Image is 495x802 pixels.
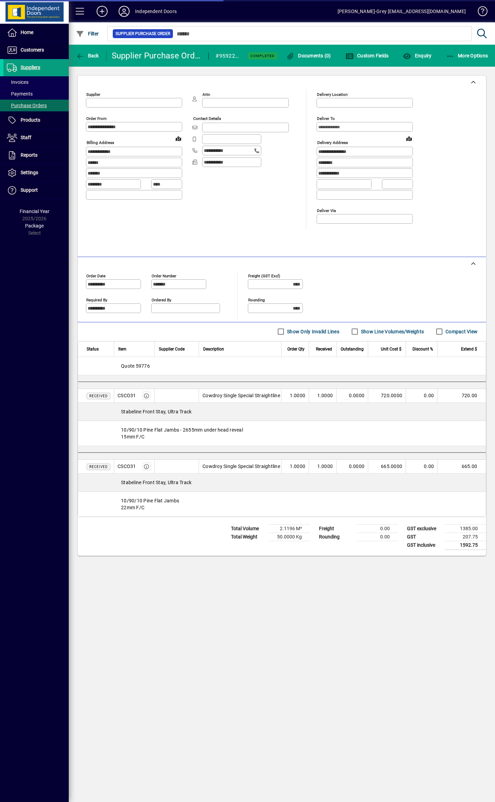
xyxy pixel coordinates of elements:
td: 1.0000 [309,460,336,474]
div: 10/90/10 Pine Flat Jambs 22mm F/C [78,492,486,516]
span: Completed [251,54,275,58]
td: GST [404,533,445,541]
a: Customers [3,42,69,59]
a: Support [3,182,69,199]
span: Package [25,223,44,229]
span: Item [118,345,126,353]
span: Status [87,345,99,353]
td: Total Volume [228,524,269,533]
td: 0.0000 [336,389,368,403]
button: Filter [74,27,101,40]
button: Enquiry [401,49,433,62]
td: 1385.00 [445,524,486,533]
span: Filter [76,31,99,36]
mat-label: Delivery Location [317,92,348,97]
a: Reports [3,147,69,164]
td: Rounding [316,533,357,541]
span: Description [203,345,224,353]
td: 50.0000 Kg [269,533,310,541]
button: More Options [444,49,490,62]
td: 1.0000 [281,460,309,474]
span: Documents (0) [286,53,331,58]
span: Customers [21,47,44,53]
span: Received [316,345,332,353]
div: Stabeline Front Stay, Ultra Track [78,403,486,421]
div: CSCO31 [118,463,136,470]
button: Profile [113,5,135,18]
mat-label: Required by [86,297,107,302]
label: Show Only Invalid Lines [286,328,339,335]
span: Supplier Purchase Order [115,30,170,37]
span: Order Qty [287,345,305,353]
span: Products [21,117,40,123]
button: Back [74,49,101,62]
div: Stabeline Front Stay, Ultra Track [78,474,486,491]
td: 720.0000 [368,389,406,403]
span: Received [89,465,108,469]
a: Purchase Orders [3,100,69,111]
span: Extend $ [461,345,477,353]
a: Payments [3,88,69,100]
span: Settings [21,170,38,175]
span: Financial Year [20,209,49,214]
div: Independent Doors [135,6,177,17]
a: View on map [173,133,184,144]
span: Purchase Orders [7,103,47,108]
a: Settings [3,164,69,181]
span: Home [21,30,33,35]
span: Discount % [412,345,433,353]
span: Outstanding [341,345,364,353]
td: GST inclusive [404,541,445,549]
td: 0.00 [357,533,398,541]
a: Products [3,112,69,129]
span: Reports [21,152,37,158]
td: 665.0000 [368,460,406,474]
button: Custom Fields [344,49,390,62]
mat-label: Rounding [248,297,265,302]
td: 720.00 [437,389,486,403]
mat-label: Freight (GST excl) [248,273,280,278]
div: Quote 59776 [78,357,486,375]
td: Total Weight [228,533,269,541]
span: Cowdroy Single Special Straightline CS - 2637 x 810mm incl SoftClose/Soft Open [202,392,379,399]
span: Custom Fields [345,53,389,58]
td: 1.0000 [281,389,309,403]
span: Cowdroy Single Special Straightline CS - 2436 x 760mm incl SoftClose/Soft Open [202,463,379,470]
a: Home [3,24,69,41]
div: CSCO31 [118,392,136,399]
mat-label: Deliver To [317,116,335,121]
mat-label: Order from [86,116,107,121]
span: Enquiry [403,53,431,58]
td: 0.0000 [336,460,368,474]
span: Unit Cost $ [381,345,401,353]
span: Payments [7,91,33,97]
button: Add [91,5,113,18]
label: Show Line Volumes/Weights [360,328,424,335]
span: Staff [21,135,31,140]
div: [PERSON_NAME]-Grey [EMAIL_ADDRESS][DOMAIN_NAME] [338,6,466,17]
span: Support [21,187,38,193]
span: Invoices [7,79,29,85]
div: Supplier Purchase Order [112,50,202,61]
td: GST exclusive [404,524,445,533]
div: #95922-3 [216,51,239,62]
mat-label: Supplier [86,92,100,97]
td: 0.00 [406,389,437,403]
label: Compact View [444,328,477,335]
td: Freight [316,524,357,533]
a: Staff [3,129,69,146]
div: 10/90/10 Pine Flat Jambs - 2655mm under head reveal 15mm F/C [78,421,486,446]
span: Suppliers [21,65,40,70]
mat-label: Ordered by [152,297,171,302]
td: 1.0000 [309,389,336,403]
span: Back [76,53,99,58]
td: 0.00 [357,524,398,533]
a: Invoices [3,76,69,88]
td: 207.75 [445,533,486,541]
button: Documents (0) [285,49,333,62]
span: Supplier Code [159,345,185,353]
mat-label: Order number [152,273,176,278]
span: Received [89,394,108,398]
mat-label: Deliver via [317,208,336,213]
span: More Options [446,53,488,58]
